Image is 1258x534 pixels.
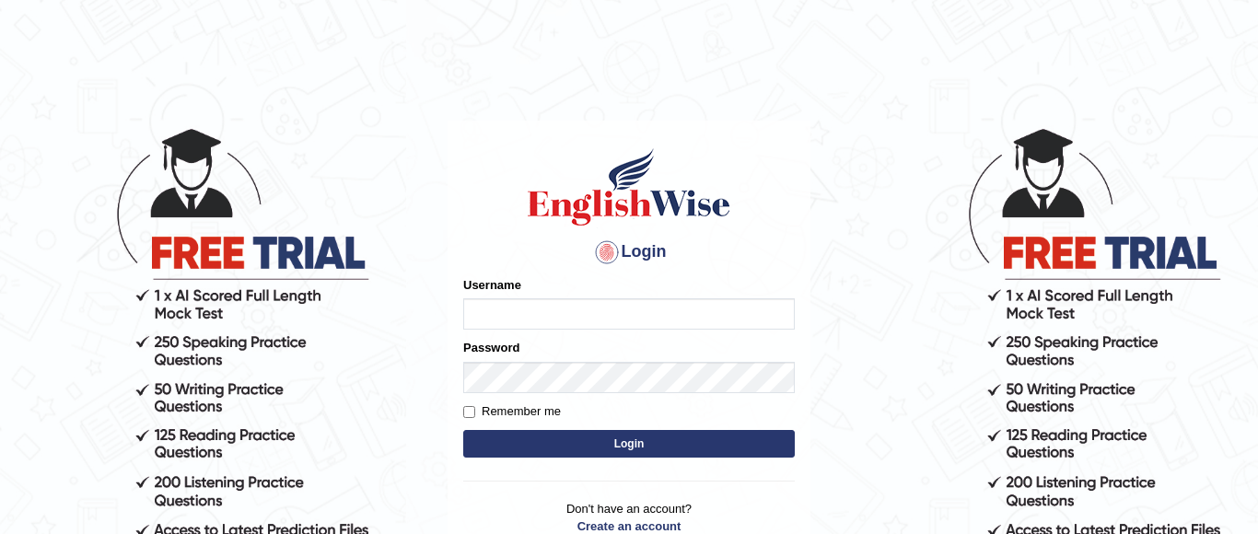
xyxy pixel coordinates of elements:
[524,145,734,228] img: Logo of English Wise sign in for intelligent practice with AI
[463,276,521,294] label: Username
[463,406,475,418] input: Remember me
[463,238,795,267] h4: Login
[463,402,561,421] label: Remember me
[463,339,519,356] label: Password
[463,430,795,458] button: Login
